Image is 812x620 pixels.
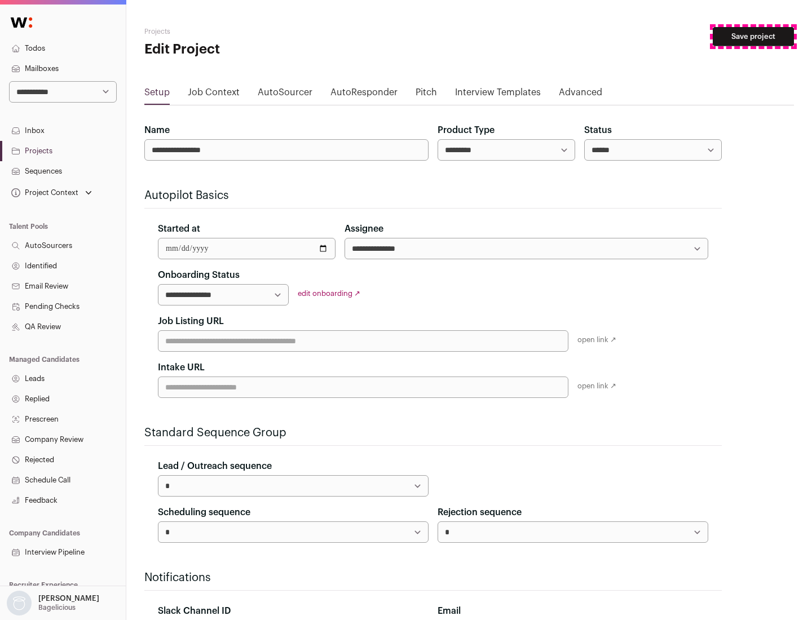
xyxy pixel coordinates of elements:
[9,188,78,197] div: Project Context
[330,86,398,104] a: AutoResponder
[559,86,602,104] a: Advanced
[158,361,205,374] label: Intake URL
[455,86,541,104] a: Interview Templates
[345,222,383,236] label: Assignee
[144,86,170,104] a: Setup
[5,591,101,615] button: Open dropdown
[188,86,240,104] a: Job Context
[144,41,361,59] h1: Edit Project
[144,570,722,586] h2: Notifications
[9,185,94,201] button: Open dropdown
[144,425,722,441] h2: Standard Sequence Group
[144,27,361,36] h2: Projects
[158,222,200,236] label: Started at
[438,506,522,519] label: Rejection sequence
[713,27,794,46] button: Save project
[584,123,612,137] label: Status
[438,604,708,618] div: Email
[158,315,224,328] label: Job Listing URL
[258,86,312,104] a: AutoSourcer
[298,290,360,297] a: edit onboarding ↗
[38,603,76,612] p: Bagelicious
[416,86,437,104] a: Pitch
[5,11,38,34] img: Wellfound
[144,188,722,203] h2: Autopilot Basics
[158,459,272,473] label: Lead / Outreach sequence
[158,506,250,519] label: Scheduling sequence
[7,591,32,615] img: nopic.png
[144,123,170,137] label: Name
[438,123,495,137] label: Product Type
[158,604,231,618] label: Slack Channel ID
[38,594,99,603] p: [PERSON_NAME]
[158,268,240,282] label: Onboarding Status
